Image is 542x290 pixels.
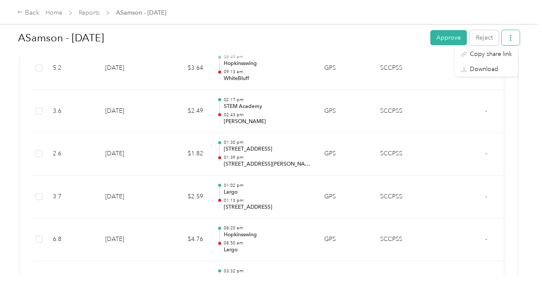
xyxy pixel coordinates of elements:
[46,9,62,16] a: Home
[158,133,210,176] td: $1.82
[373,90,438,133] td: SCCPSS
[430,30,467,45] button: Approve
[224,225,311,231] p: 08:20 am
[317,218,373,261] td: GPS
[116,8,166,17] span: ASamson - [DATE]
[224,197,311,204] p: 01:13 pm
[17,8,40,18] div: Back
[224,154,311,160] p: 01:39 pm
[46,90,98,133] td: 3.6
[485,107,487,114] span: -
[373,47,438,90] td: SCCPSS
[224,188,311,196] p: Largo
[224,139,311,145] p: 01:30 pm
[46,133,98,176] td: 2.6
[317,47,373,90] td: GPS
[224,118,311,126] p: [PERSON_NAME]
[373,176,438,219] td: SCCPSS
[98,218,158,261] td: [DATE]
[98,133,158,176] td: [DATE]
[224,112,311,118] p: 02:43 pm
[158,47,210,90] td: $3.64
[224,268,311,274] p: 03:32 pm
[224,204,311,211] p: [STREET_ADDRESS]
[224,160,311,168] p: [STREET_ADDRESS][PERSON_NAME]
[98,47,158,90] td: [DATE]
[224,97,311,103] p: 02:17 pm
[317,176,373,219] td: GPS
[46,218,98,261] td: 6.8
[79,9,100,16] a: Reports
[317,133,373,176] td: GPS
[470,49,512,59] span: Copy share link
[224,69,311,75] p: 09:13 am
[18,28,424,48] h1: ASamson - August 2025
[485,193,487,200] span: -
[224,103,311,111] p: STEM Academy
[98,90,158,133] td: [DATE]
[224,246,311,254] p: Largo
[158,218,210,261] td: $4.76
[470,65,498,74] span: Download
[158,176,210,219] td: $2.59
[224,75,311,83] p: WhiteBluff
[224,240,311,246] p: 08:50 am
[373,218,438,261] td: SCCPSS
[485,235,487,243] span: -
[46,47,98,90] td: 5.2
[224,274,311,282] p: [PERSON_NAME]
[494,242,542,290] iframe: Everlance-gr Chat Button Frame
[46,176,98,219] td: 3.7
[224,145,311,153] p: [STREET_ADDRESS]
[224,182,311,188] p: 01:02 pm
[485,150,487,157] span: -
[224,60,311,68] p: Hopkinsswing
[98,176,158,219] td: [DATE]
[470,30,499,45] button: Reject
[317,90,373,133] td: GPS
[224,231,311,239] p: Hopkinsswing
[158,90,210,133] td: $2.49
[373,133,438,176] td: SCCPSS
